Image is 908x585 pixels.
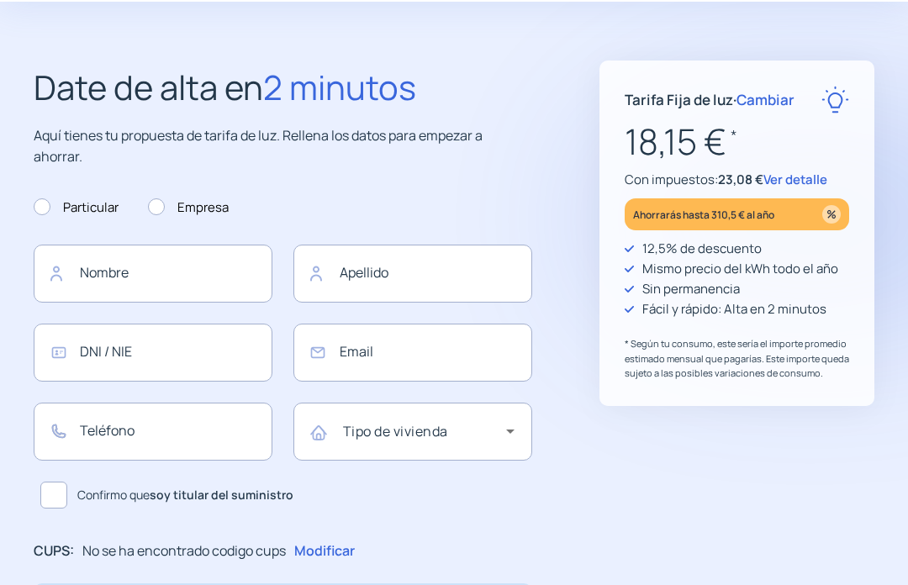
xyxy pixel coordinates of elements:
[34,540,74,562] p: CUPS:
[77,486,293,504] span: Confirmo que
[148,198,229,218] label: Empresa
[34,198,119,218] label: Particular
[294,540,355,562] p: Modificar
[822,205,841,224] img: percentage_icon.svg
[34,61,532,114] h2: Date de alta en
[625,336,849,381] p: * Según tu consumo, este sería el importe promedio estimado mensual que pagarías. Este importe qu...
[82,540,286,562] p: No se ha encontrado codigo cups
[642,259,838,279] p: Mismo precio del kWh todo el año
[150,487,293,503] b: soy titular del suministro
[34,125,532,168] p: Aquí tienes tu propuesta de tarifa de luz. Rellena los datos para empezar a ahorrar.
[642,299,826,319] p: Fácil y rápido: Alta en 2 minutos
[642,239,762,259] p: 12,5% de descuento
[263,64,416,110] span: 2 minutos
[642,279,740,299] p: Sin permanencia
[821,86,849,113] img: rate-E.svg
[718,171,763,188] span: 23,08 €
[343,422,448,440] mat-label: Tipo de vivienda
[625,113,849,170] p: 18,15 €
[625,88,794,111] p: Tarifa Fija de luz ·
[633,205,774,224] p: Ahorrarás hasta 310,5 € al año
[763,171,827,188] span: Ver detalle
[625,170,849,190] p: Con impuestos:
[736,90,794,109] span: Cambiar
